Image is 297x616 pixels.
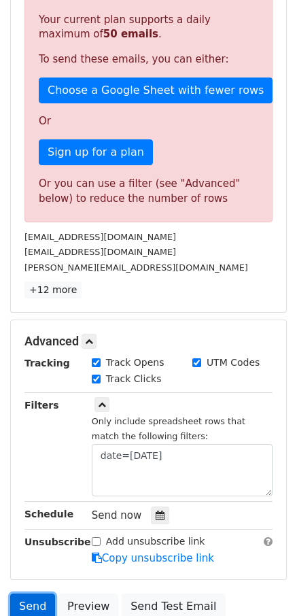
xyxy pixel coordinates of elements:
[229,551,297,616] div: 聊天小组件
[103,28,158,40] strong: 50 emails
[229,551,297,616] iframe: Chat Widget
[24,262,248,273] small: [PERSON_NAME][EMAIL_ADDRESS][DOMAIN_NAME]
[24,536,91,547] strong: Unsubscribe
[39,139,153,165] a: Sign up for a plan
[24,281,82,298] a: +12 more
[24,509,73,519] strong: Schedule
[24,358,70,369] strong: Tracking
[92,416,245,442] small: Only include spreadsheet rows that match the following filters:
[106,534,205,549] label: Add unsubscribe link
[24,400,59,411] strong: Filters
[207,356,260,370] label: UTM Codes
[39,176,258,207] div: Or you can use a filter (see "Advanced" below) to reduce the number of rows
[24,247,176,257] small: [EMAIL_ADDRESS][DOMAIN_NAME]
[92,509,142,521] span: Send now
[92,552,214,564] a: Copy unsubscribe link
[24,334,273,349] h5: Advanced
[39,78,273,103] a: Choose a Google Sheet with fewer rows
[39,52,258,67] p: To send these emails, you can either:
[106,356,164,370] label: Track Opens
[39,13,258,41] p: Your current plan supports a daily maximum of .
[24,232,176,242] small: [EMAIL_ADDRESS][DOMAIN_NAME]
[106,372,162,386] label: Track Clicks
[39,114,258,129] p: Or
